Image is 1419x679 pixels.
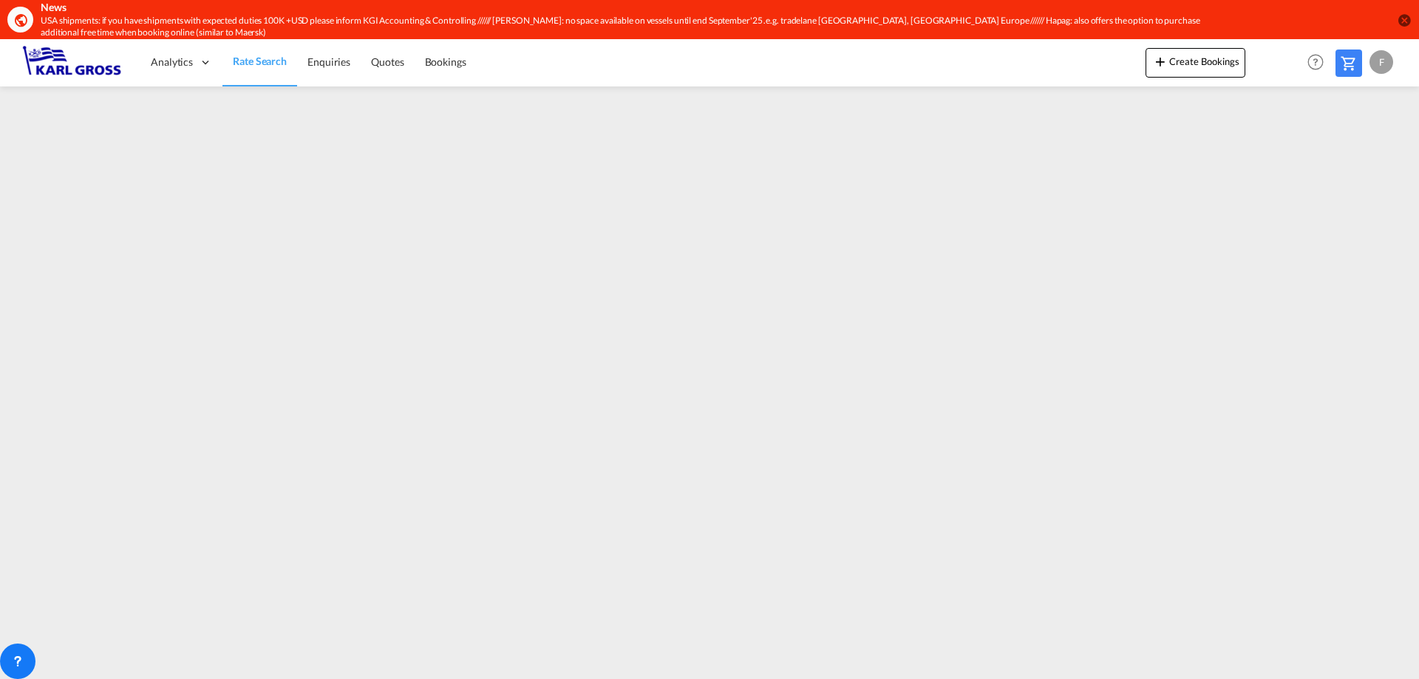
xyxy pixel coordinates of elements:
[1369,50,1393,74] div: F
[222,38,297,86] a: Rate Search
[371,55,404,68] span: Quotes
[151,55,193,69] span: Analytics
[13,13,28,27] md-icon: icon-earth
[1397,13,1412,27] button: icon-close-circle
[1146,48,1245,78] button: icon-plus 400-fgCreate Bookings
[1151,52,1169,70] md-icon: icon-plus 400-fg
[1303,50,1328,75] span: Help
[415,38,477,86] a: Bookings
[140,38,222,86] div: Analytics
[307,55,350,68] span: Enquiries
[1303,50,1335,76] div: Help
[425,55,466,68] span: Bookings
[361,38,414,86] a: Quotes
[233,55,287,67] span: Rate Search
[41,15,1201,40] div: USA shipments: if you have shipments with expected duties 100K +USD please inform KGI Accounting ...
[297,38,361,86] a: Enquiries
[22,46,122,79] img: 3269c73066d711f095e541db4db89301.png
